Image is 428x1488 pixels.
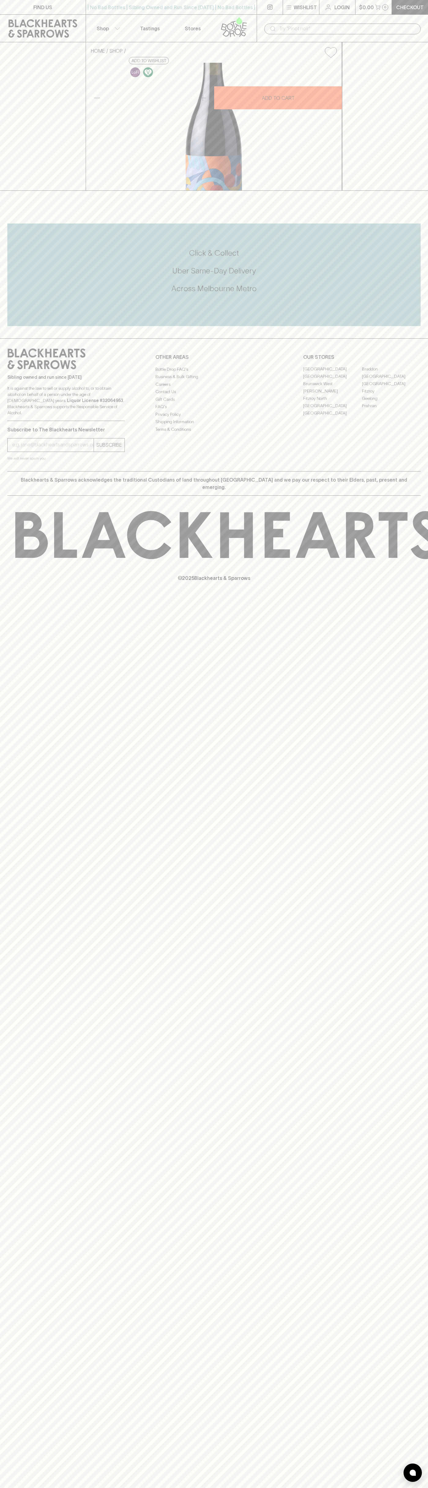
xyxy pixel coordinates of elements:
p: FIND US [33,4,52,11]
p: $0.00 [359,4,374,11]
p: ADD TO CART [262,94,295,102]
p: OUR STORES [303,353,421,361]
button: SUBSCRIBE [94,438,125,452]
p: Login [334,4,350,11]
a: Privacy Policy [155,411,273,418]
p: Checkout [396,4,424,11]
button: ADD TO CART [214,86,342,109]
p: OTHER AREAS [155,353,273,361]
a: Business & Bulk Gifting [155,373,273,381]
a: Braddon [362,366,421,373]
img: 40750.png [86,63,342,190]
a: [GEOGRAPHIC_DATA] [362,380,421,388]
p: SUBSCRIBE [96,441,122,449]
input: e.g. jane@blackheartsandsparrows.com.au [12,440,94,450]
a: Bottle Drop FAQ's [155,366,273,373]
a: Made without the use of any animal products. [142,66,154,79]
a: Shipping Information [155,418,273,426]
a: Tastings [128,15,171,42]
h5: Click & Collect [7,248,421,258]
p: Blackhearts & Sparrows acknowledges the traditional Custodians of land throughout [GEOGRAPHIC_DAT... [12,476,416,491]
input: Try "Pinot noir" [279,24,416,34]
button: Shop [86,15,129,42]
h5: Uber Same-Day Delivery [7,266,421,276]
a: Careers [155,381,273,388]
a: SHOP [110,48,123,54]
a: Brunswick West [303,380,362,388]
a: [GEOGRAPHIC_DATA] [303,373,362,380]
a: FAQ's [155,403,273,411]
p: Wishlist [294,4,317,11]
p: 0 [384,6,386,9]
p: Subscribe to The Blackhearts Newsletter [7,426,125,433]
a: Fitzroy [362,388,421,395]
a: Terms & Conditions [155,426,273,433]
p: We will never spam you [7,455,125,461]
img: Vegan [143,67,153,77]
p: It is against the law to sell or supply alcohol to, or to obtain alcohol on behalf of a person un... [7,385,125,416]
a: Stores [171,15,214,42]
img: Lo-Fi [130,67,140,77]
strong: Liquor License #32064953 [67,398,123,403]
p: Stores [185,25,201,32]
a: [GEOGRAPHIC_DATA] [362,373,421,380]
p: Sibling owned and run since [DATE] [7,374,125,380]
a: [GEOGRAPHIC_DATA] [303,402,362,410]
a: Contact Us [155,388,273,396]
a: Prahran [362,402,421,410]
a: Some may call it natural, others minimum intervention, either way, it’s hands off & maybe even a ... [129,66,142,79]
a: [GEOGRAPHIC_DATA] [303,366,362,373]
a: Fitzroy North [303,395,362,402]
a: [PERSON_NAME] [303,388,362,395]
button: Add to wishlist [322,45,339,60]
h5: Across Melbourne Metro [7,284,421,294]
img: bubble-icon [410,1470,416,1476]
p: Shop [97,25,109,32]
a: HOME [91,48,105,54]
p: Tastings [140,25,160,32]
a: Geelong [362,395,421,402]
div: Call to action block [7,224,421,326]
button: Add to wishlist [129,57,169,64]
a: Gift Cards [155,396,273,403]
a: [GEOGRAPHIC_DATA] [303,410,362,417]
